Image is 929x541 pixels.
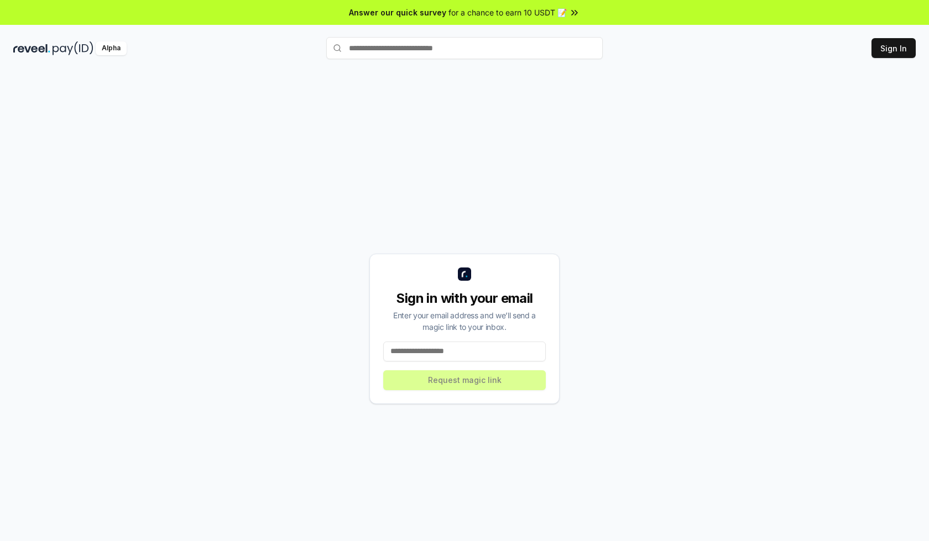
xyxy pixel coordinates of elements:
[458,267,471,281] img: logo_small
[383,290,546,307] div: Sign in with your email
[13,41,50,55] img: reveel_dark
[871,38,916,58] button: Sign In
[448,7,567,18] span: for a chance to earn 10 USDT 📝
[53,41,93,55] img: pay_id
[96,41,127,55] div: Alpha
[383,309,546,333] div: Enter your email address and we’ll send a magic link to your inbox.
[349,7,446,18] span: Answer our quick survey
